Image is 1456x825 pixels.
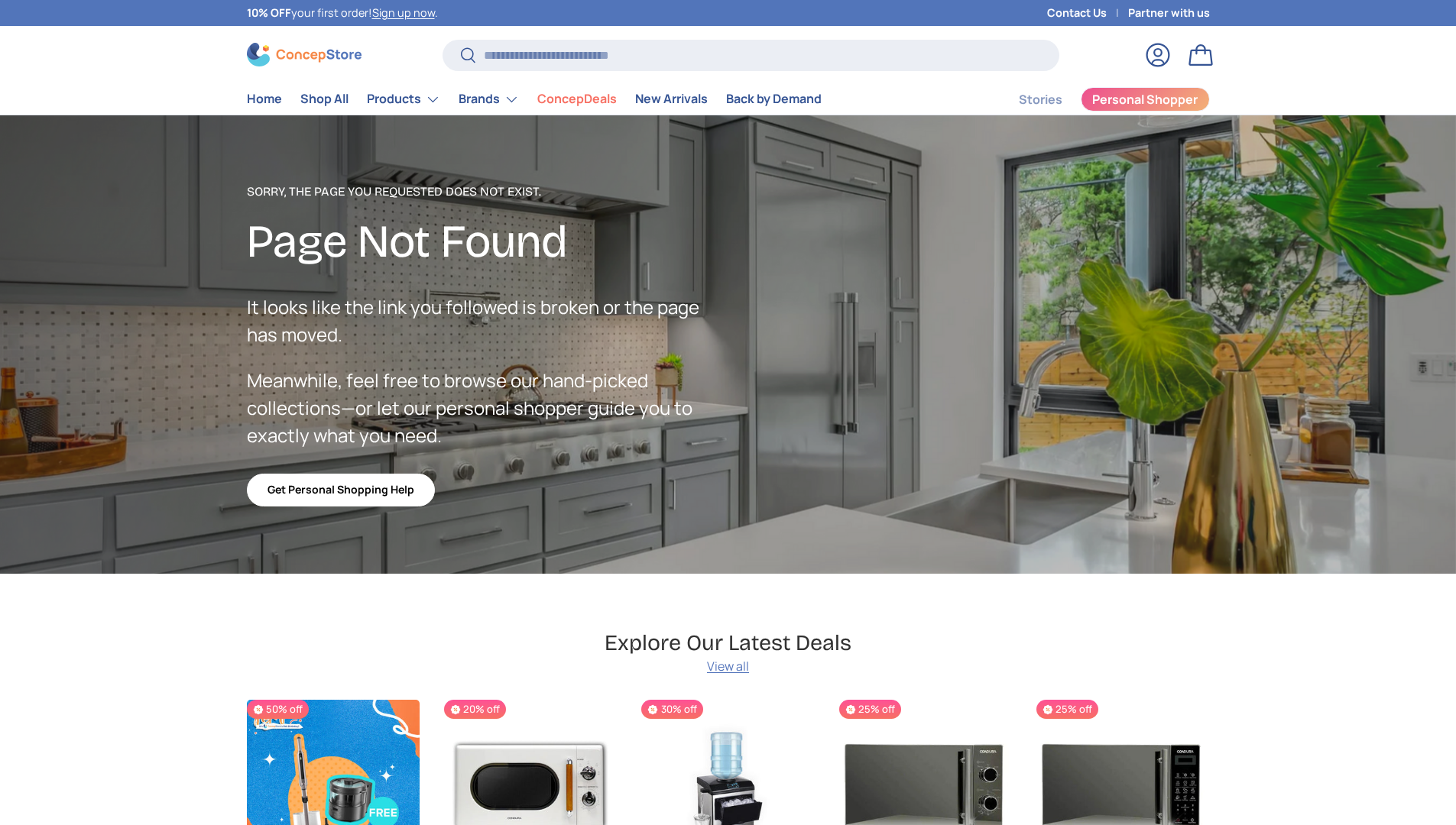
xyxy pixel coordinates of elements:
strong: 10% OFF [247,5,291,20]
a: Stories [1019,85,1062,115]
p: It looks like the link you followed is broken or the page has moved. [247,293,728,348]
p: Sorry, the page you requested does not exist. [247,183,728,201]
a: Products [367,84,440,115]
a: View all [707,657,749,675]
span: Personal Shopper [1092,93,1198,105]
h2: Page Not Found [247,213,728,270]
p: your first order! . [247,5,438,21]
h2: Explore Our Latest Deals [605,629,851,657]
a: ConcepDeals [537,84,617,114]
a: Home [247,84,282,114]
span: 20% off [444,700,506,719]
nav: Primary [247,84,822,115]
nav: Secondary [982,84,1210,115]
a: Partner with us [1128,5,1210,21]
a: Shop All [300,84,349,114]
summary: Brands [449,84,528,115]
span: 50% off [247,700,309,719]
span: 30% off [641,700,702,719]
span: 25% off [1036,700,1098,719]
a: Personal Shopper [1081,87,1210,112]
a: Brands [459,84,519,115]
a: New Arrivals [635,84,708,114]
a: Contact Us [1047,5,1128,21]
p: Meanwhile, feel free to browse our hand-picked collections—or let our personal shopper guide you ... [247,367,728,449]
img: ConcepStore [247,43,362,66]
a: Back by Demand [726,84,822,114]
a: Sign up now [372,5,435,20]
a: Get Personal Shopping Help [247,474,435,506]
span: 25% off [839,700,901,719]
summary: Products [358,84,449,115]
